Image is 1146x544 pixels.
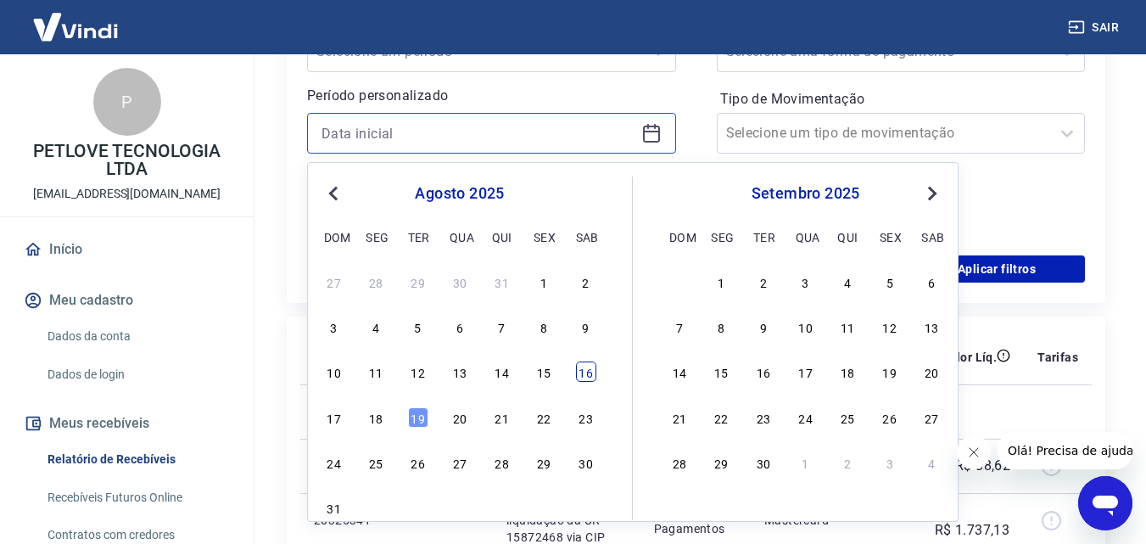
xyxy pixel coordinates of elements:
[667,269,944,474] div: month 2025-09
[366,497,386,518] div: Choose segunda-feira, 1 de setembro de 2025
[323,183,344,204] button: Previous Month
[534,227,554,247] div: sex
[921,452,942,473] div: Choose sábado, 4 de outubro de 2025
[753,272,774,292] div: Choose terça-feira, 2 de setembro de 2025
[41,319,233,354] a: Dados da conta
[796,362,816,382] div: Choose quarta-feira, 17 de setembro de 2025
[20,405,233,442] button: Meus recebíveis
[534,452,554,473] div: Choose sexta-feira, 29 de agosto de 2025
[492,452,512,473] div: Choose quinta-feira, 28 de agosto de 2025
[921,317,942,337] div: Choose sábado, 13 de setembro de 2025
[921,362,942,382] div: Choose sábado, 20 de setembro de 2025
[753,227,774,247] div: ter
[450,407,470,428] div: Choose quarta-feira, 20 de agosto de 2025
[935,500,1010,541] p: -R$ 1.737,13
[837,227,858,247] div: qui
[41,480,233,515] a: Recebíveis Futuros Online
[534,317,554,337] div: Choose sexta-feira, 8 de agosto de 2025
[711,407,731,428] div: Choose segunda-feira, 22 de setembro de 2025
[667,183,944,204] div: setembro 2025
[880,362,900,382] div: Choose sexta-feira, 19 de setembro de 2025
[753,407,774,428] div: Choose terça-feira, 23 de setembro de 2025
[720,89,1082,109] label: Tipo de Movimentação
[957,435,991,469] iframe: Fechar mensagem
[450,497,470,518] div: Choose quarta-feira, 3 de setembro de 2025
[324,272,344,292] div: Choose domingo, 27 de julho de 2025
[576,272,596,292] div: Choose sábado, 2 de agosto de 2025
[324,407,344,428] div: Choose domingo, 17 de agosto de 2025
[576,362,596,382] div: Choose sábado, 16 de agosto de 2025
[711,317,731,337] div: Choose segunda-feira, 8 de setembro de 2025
[41,442,233,477] a: Relatório de Recebíveis
[1037,349,1078,366] p: Tarifas
[669,272,690,292] div: Choose domingo, 31 de agosto de 2025
[20,1,131,53] img: Vindi
[492,272,512,292] div: Choose quinta-feira, 31 de julho de 2025
[10,12,143,25] span: Olá! Precisa de ajuda?
[324,362,344,382] div: Choose domingo, 10 de agosto de 2025
[408,227,428,247] div: ter
[880,272,900,292] div: Choose sexta-feira, 5 de setembro de 2025
[576,497,596,518] div: Choose sábado, 6 de setembro de 2025
[669,452,690,473] div: Choose domingo, 28 de setembro de 2025
[1065,12,1126,43] button: Sair
[753,362,774,382] div: Choose terça-feira, 16 de setembro de 2025
[534,407,554,428] div: Choose sexta-feira, 22 de agosto de 2025
[796,272,816,292] div: Choose quarta-feira, 3 de setembro de 2025
[942,349,997,366] p: Valor Líq.
[408,272,428,292] div: Choose terça-feira, 29 de julho de 2025
[20,282,233,319] button: Meu cadastro
[492,497,512,518] div: Choose quinta-feira, 4 de setembro de 2025
[753,452,774,473] div: Choose terça-feira, 30 de setembro de 2025
[324,497,344,518] div: Choose domingo, 31 de agosto de 2025
[14,143,240,178] p: PETLOVE TECNOLOGIA LTDA
[33,185,221,203] p: [EMAIL_ADDRESS][DOMAIN_NAME]
[837,452,858,473] div: Choose quinta-feira, 2 de outubro de 2025
[307,86,676,106] p: Período personalizado
[711,452,731,473] div: Choose segunda-feira, 29 de setembro de 2025
[492,317,512,337] div: Choose quinta-feira, 7 de agosto de 2025
[41,357,233,392] a: Dados de login
[324,317,344,337] div: Choose domingo, 3 de agosto de 2025
[880,227,900,247] div: sex
[408,497,428,518] div: Choose terça-feira, 2 de setembro de 2025
[408,452,428,473] div: Choose terça-feira, 26 de agosto de 2025
[576,452,596,473] div: Choose sábado, 30 de agosto de 2025
[576,227,596,247] div: sab
[796,227,816,247] div: qua
[324,227,344,247] div: dom
[321,183,598,204] div: agosto 2025
[366,272,386,292] div: Choose segunda-feira, 28 de julho de 2025
[324,452,344,473] div: Choose domingo, 24 de agosto de 2025
[922,183,942,204] button: Next Month
[534,272,554,292] div: Choose sexta-feira, 1 de agosto de 2025
[669,317,690,337] div: Choose domingo, 7 de setembro de 2025
[837,317,858,337] div: Choose quinta-feira, 11 de setembro de 2025
[366,362,386,382] div: Choose segunda-feira, 11 de agosto de 2025
[880,407,900,428] div: Choose sexta-feira, 26 de setembro de 2025
[450,317,470,337] div: Choose quarta-feira, 6 de agosto de 2025
[998,432,1132,469] iframe: Mensagem da empresa
[321,269,598,520] div: month 2025-08
[450,452,470,473] div: Choose quarta-feira, 27 de agosto de 2025
[908,255,1085,283] button: Aplicar filtros
[753,317,774,337] div: Choose terça-feira, 9 de setembro de 2025
[837,362,858,382] div: Choose quinta-feira, 18 de setembro de 2025
[837,272,858,292] div: Choose quinta-feira, 4 de setembro de 2025
[796,407,816,428] div: Choose quarta-feira, 24 de setembro de 2025
[534,362,554,382] div: Choose sexta-feira, 15 de agosto de 2025
[796,452,816,473] div: Choose quarta-feira, 1 de outubro de 2025
[366,317,386,337] div: Choose segunda-feira, 4 de agosto de 2025
[492,362,512,382] div: Choose quinta-feira, 14 de agosto de 2025
[669,407,690,428] div: Choose domingo, 21 de setembro de 2025
[669,227,690,247] div: dom
[711,272,731,292] div: Choose segunda-feira, 1 de setembro de 2025
[366,227,386,247] div: seg
[669,362,690,382] div: Choose domingo, 14 de setembro de 2025
[921,227,942,247] div: sab
[711,227,731,247] div: seg
[450,272,470,292] div: Choose quarta-feira, 30 de julho de 2025
[450,362,470,382] div: Choose quarta-feira, 13 de agosto de 2025
[837,407,858,428] div: Choose quinta-feira, 25 de setembro de 2025
[921,272,942,292] div: Choose sábado, 6 de setembro de 2025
